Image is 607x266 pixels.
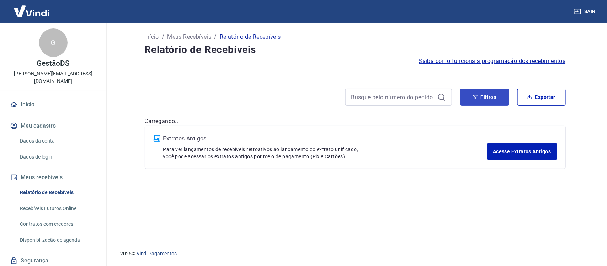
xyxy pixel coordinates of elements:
[145,43,566,57] h4: Relatório de Recebíveis
[9,97,98,112] a: Início
[220,33,281,41] p: Relatório de Recebíveis
[120,250,590,257] p: 2025 ©
[6,70,101,85] p: [PERSON_NAME][EMAIL_ADDRESS][DOMAIN_NAME]
[137,251,177,256] a: Vindi Pagamentos
[573,5,598,18] button: Sair
[17,201,98,216] a: Recebíveis Futuros Online
[9,118,98,134] button: Meu cadastro
[487,143,557,160] a: Acesse Extratos Antigos
[214,33,217,41] p: /
[39,28,68,57] div: G
[9,170,98,185] button: Meus recebíveis
[167,33,211,41] a: Meus Recebíveis
[17,217,98,232] a: Contratos com credores
[145,117,566,126] p: Carregando...
[351,92,435,102] input: Busque pelo número do pedido
[37,60,70,67] p: GestãoDS
[9,0,55,22] img: Vindi
[517,89,566,106] button: Exportar
[163,134,488,143] p: Extratos Antigos
[460,89,509,106] button: Filtros
[17,134,98,148] a: Dados da conta
[145,33,159,41] a: Início
[17,185,98,200] a: Relatório de Recebíveis
[163,146,488,160] p: Para ver lançamentos de recebíveis retroativos ao lançamento do extrato unificado, você pode aces...
[17,233,98,248] a: Disponibilização de agenda
[162,33,164,41] p: /
[154,135,160,142] img: ícone
[419,57,566,65] a: Saiba como funciona a programação dos recebimentos
[17,150,98,164] a: Dados de login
